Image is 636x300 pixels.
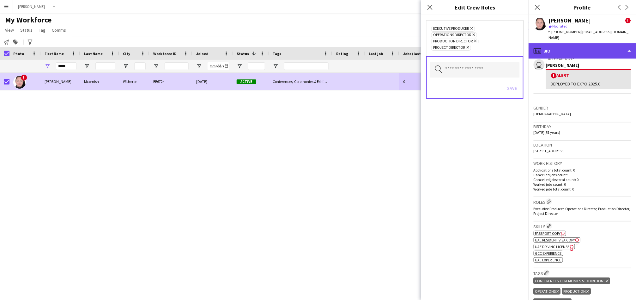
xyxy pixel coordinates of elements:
[80,73,119,90] div: Mcomish
[153,51,177,56] span: Workforce ID
[535,251,562,256] span: GCC Experience
[551,72,626,78] div: Alert
[534,124,631,129] h3: Birthday
[13,0,50,13] button: [PERSON_NAME]
[52,27,66,33] span: Comms
[535,244,570,249] span: UAE Driving License
[534,168,631,172] p: Applications total count: 0
[3,26,16,34] a: View
[269,73,332,90] div: Conferences, Ceremonies & Exhibitions, Operations, Production, Update Summer 24
[45,63,50,69] button: Open Filter Menu
[529,43,636,59] div: Bio
[123,51,130,56] span: City
[421,3,529,11] h3: Edit Crew Roles
[284,62,329,70] input: Tags Filter Input
[534,111,571,116] span: [DEMOGRAPHIC_DATA]
[534,270,631,276] h3: Tags
[534,177,631,182] p: Cancelled jobs total count: 0
[39,27,45,33] span: Tag
[3,38,10,46] app-action-btn: Notify workforce
[12,38,19,46] app-action-btn: Add to tag
[336,51,348,56] span: Rating
[237,79,256,84] span: Active
[56,62,76,70] input: First Name Filter Input
[196,63,202,69] button: Open Filter Menu
[36,26,48,34] a: Tag
[13,76,26,89] img: Kylie Mcomish
[153,63,159,69] button: Open Filter Menu
[41,73,80,90] div: [PERSON_NAME]
[192,73,233,90] div: [DATE]
[369,51,383,56] span: Last job
[534,278,610,284] div: Conferences, Ceremonies & Exhibitions
[625,18,631,23] span: !
[403,51,436,56] span: Jobs (last 90 days)
[551,81,626,87] div: DEPLOYED TO EXPO 2025.0
[149,73,192,90] div: EE6724
[208,62,229,70] input: Joined Filter Input
[119,73,149,90] div: Witheren
[237,63,242,69] button: Open Filter Menu
[273,51,281,56] span: Tags
[535,238,575,242] span: UAE Resident Visa copy
[433,33,471,38] span: Operations Director
[248,62,265,70] input: Status Filter Input
[21,74,27,81] span: !
[433,39,473,44] span: Production Director
[5,15,51,25] span: My Workforce
[549,29,629,40] span: | [EMAIL_ADDRESS][DOMAIN_NAME]
[534,160,631,166] h3: Work history
[20,27,33,33] span: Status
[534,198,631,205] h3: Roles
[84,51,103,56] span: Last Name
[399,73,451,90] div: 0
[534,187,631,191] p: Worked jobs total count: 0
[45,51,64,56] span: First Name
[534,288,561,295] div: Operations
[535,231,561,236] span: Passport copy
[123,63,129,69] button: Open Filter Menu
[534,142,631,148] h3: Location
[13,51,24,56] span: Photo
[95,62,115,70] input: Last Name Filter Input
[549,29,582,34] span: t. [PHONE_NUMBER]
[433,45,465,50] span: Project Director
[535,258,561,262] span: UAE Experience
[553,24,568,28] span: Not rated
[433,26,469,31] span: Executive Producer
[196,51,209,56] span: Joined
[534,172,631,177] p: Cancelled jobs count: 0
[26,38,34,46] app-action-btn: Advanced filters
[551,73,557,78] span: !
[534,130,560,135] span: [DATE] (51 years)
[5,27,14,33] span: View
[562,288,591,295] div: Production
[546,56,631,61] p: – INTERNAL NOTE
[273,63,278,69] button: Open Filter Menu
[529,3,636,11] h3: Profile
[534,182,631,187] p: Worked jobs count: 0
[549,18,591,23] div: [PERSON_NAME]
[134,62,146,70] input: City Filter Input
[534,206,630,216] span: Executive Producer, Operations Director, Production Director, Project Director
[534,148,565,153] span: [STREET_ADDRESS]
[18,26,35,34] a: Status
[546,62,631,68] div: [PERSON_NAME]
[49,26,69,34] a: Comms
[84,63,90,69] button: Open Filter Menu
[237,51,249,56] span: Status
[534,223,631,229] h3: Skills
[534,105,631,111] h3: Gender
[165,62,189,70] input: Workforce ID Filter Input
